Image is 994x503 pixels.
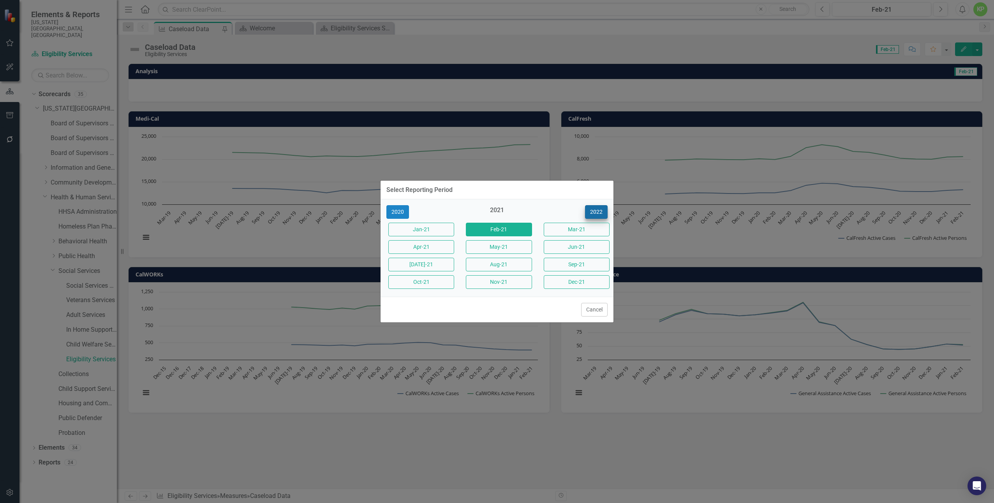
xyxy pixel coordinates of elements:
[544,223,610,236] button: Mar-21
[388,275,454,289] button: Oct-21
[466,223,532,236] button: Feb-21
[386,205,409,219] button: 2020
[466,258,532,271] button: Aug-21
[464,206,530,219] div: 2021
[544,275,610,289] button: Dec-21
[388,223,454,236] button: Jan-21
[544,240,610,254] button: Jun-21
[386,186,453,193] div: Select Reporting Period
[466,275,532,289] button: Nov-21
[388,240,454,254] button: Apr-21
[466,240,532,254] button: May-21
[968,477,986,495] div: Open Intercom Messenger
[388,258,454,271] button: [DATE]-21
[585,205,608,219] button: 2022
[581,303,608,317] button: Cancel
[544,258,610,271] button: Sep-21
